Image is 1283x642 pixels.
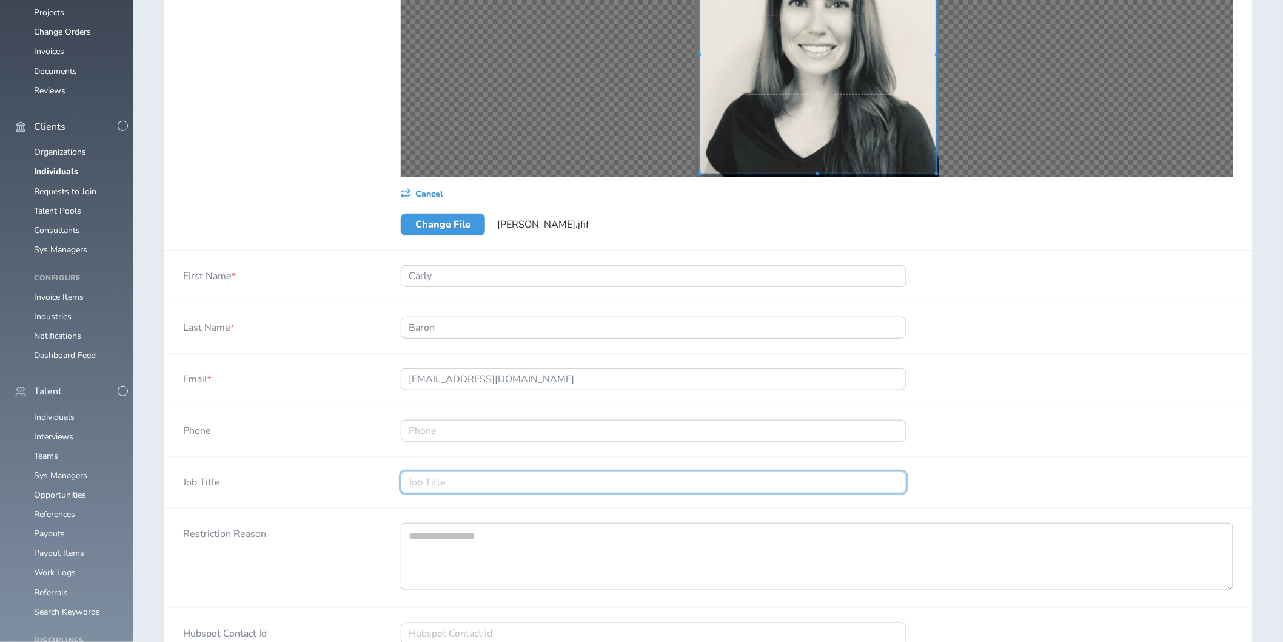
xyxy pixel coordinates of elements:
[183,420,211,437] label: Phone
[34,411,75,423] a: Individuals
[34,66,77,77] a: Documents
[34,225,80,236] a: Consultants
[34,587,68,598] a: Referrals
[183,623,267,640] label: Hubspot Contact Id
[118,386,128,396] button: -
[401,368,906,390] input: Email
[401,420,906,442] input: Phone
[34,291,84,303] a: Invoice Items
[401,265,906,287] input: First Name
[183,368,211,385] label: Email
[401,317,906,339] input: Last Name
[34,311,72,322] a: Industries
[183,471,220,488] label: Job Title
[34,470,87,481] a: Sys Managers
[34,186,96,197] a: Requests to Join
[401,187,443,199] button: Cancel
[415,189,443,199] span: Cancel
[183,523,266,540] label: Restriction Reason
[34,528,65,539] a: Payouts
[118,121,128,131] button: -
[401,471,906,493] input: Job Title
[34,166,78,177] a: Individuals
[34,386,62,397] span: Talent
[34,146,86,158] a: Organizations
[34,330,81,342] a: Notifications
[34,547,84,559] a: Payout Items
[34,606,100,618] a: Search Keywords
[497,218,589,231] span: [PERSON_NAME].jfif
[183,265,235,282] label: First Name
[34,244,87,255] a: Sys Managers
[34,350,96,361] a: Dashboard Feed
[34,46,64,57] a: Invoices
[34,7,64,18] a: Projects
[34,26,91,38] a: Change Orders
[34,274,119,283] h4: Configure
[183,317,234,334] label: Last Name
[34,567,76,578] a: Work Logs
[401,214,485,235] label: Change File
[34,450,58,462] a: Teams
[34,431,73,442] a: Interviews
[34,509,75,520] a: References
[34,121,65,132] span: Clients
[34,489,86,501] a: Opportunities
[34,205,81,217] a: Talent Pools
[34,85,65,96] a: Reviews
